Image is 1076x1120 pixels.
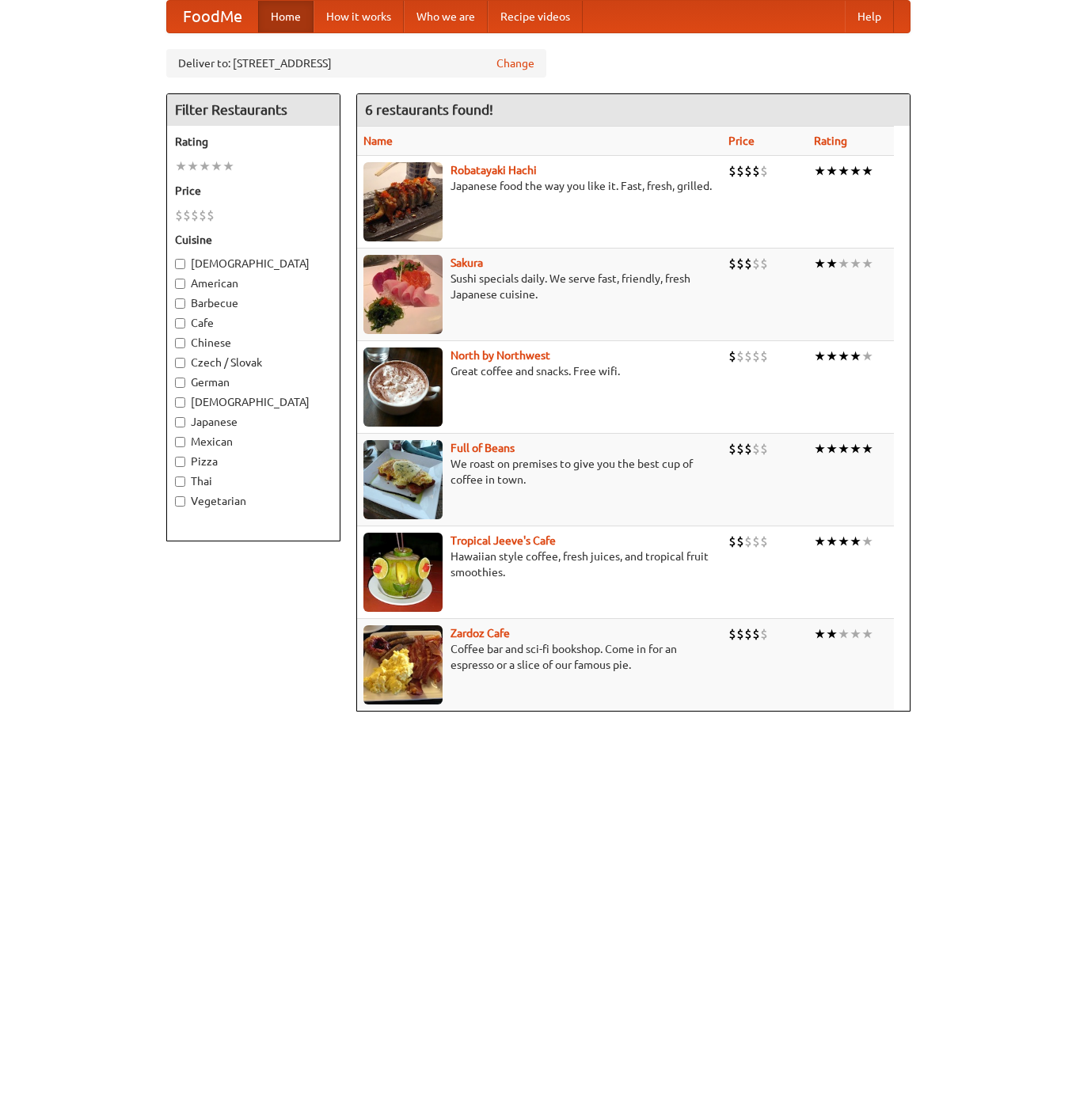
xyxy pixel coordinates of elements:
li: ★ [826,347,838,365]
li: ★ [850,533,861,550]
input: Pizza [175,457,185,467]
input: Chinese [175,338,185,348]
img: robatayaki.jpg [363,162,443,241]
label: Cafe [175,315,332,331]
a: Home [258,1,314,32]
a: Tropical Jeeve's Cafe [451,534,556,547]
li: ★ [838,533,850,550]
li: ★ [838,440,850,457]
li: ★ [814,533,826,550]
li: $ [744,625,752,643]
li: ★ [199,158,211,175]
li: $ [728,255,736,272]
li: $ [183,207,191,224]
li: ★ [814,625,826,643]
li: $ [744,162,752,180]
li: ★ [175,158,187,175]
a: Full of Beans [451,442,515,454]
a: Change [496,55,534,71]
input: Cafe [175,318,185,328]
li: $ [199,207,207,224]
div: Deliver to: [STREET_ADDRESS] [166,49,546,78]
li: $ [736,162,744,180]
a: North by Northwest [451,349,550,362]
a: How it works [314,1,404,32]
li: ★ [838,347,850,365]
li: ★ [838,162,850,180]
li: $ [752,625,760,643]
li: $ [760,533,768,550]
li: $ [736,347,744,365]
img: sakura.jpg [363,255,443,334]
li: $ [760,347,768,365]
li: ★ [850,162,861,180]
a: Zardoz Cafe [451,627,510,640]
a: Price [728,135,755,147]
li: $ [736,625,744,643]
li: ★ [861,533,873,550]
a: Robatayaki Hachi [451,164,537,177]
label: Japanese [175,414,332,430]
p: Japanese food the way you like it. Fast, fresh, grilled. [363,178,717,194]
li: ★ [861,255,873,272]
li: ★ [222,158,234,175]
li: ★ [814,255,826,272]
label: [DEMOGRAPHIC_DATA] [175,256,332,271]
input: Thai [175,476,185,487]
li: ★ [826,255,838,272]
img: north.jpg [363,347,443,427]
li: $ [191,207,199,224]
li: $ [752,255,760,272]
label: Mexican [175,434,332,450]
li: $ [728,162,736,180]
li: ★ [826,162,838,180]
input: Japanese [175,417,185,427]
li: $ [744,255,752,272]
li: $ [728,625,736,643]
li: ★ [850,625,861,643]
li: $ [752,533,760,550]
li: ★ [861,162,873,180]
a: Rating [814,135,847,147]
a: Sakura [451,256,483,269]
p: Hawaiian style coffee, fresh juices, and tropical fruit smoothies. [363,549,717,580]
li: ★ [826,625,838,643]
input: [DEMOGRAPHIC_DATA] [175,397,185,408]
li: ★ [861,625,873,643]
li: ★ [826,440,838,457]
li: ★ [814,162,826,180]
img: beans.jpg [363,440,443,519]
p: Sushi specials daily. We serve fast, friendly, fresh Japanese cuisine. [363,271,717,302]
li: $ [207,207,215,224]
a: Recipe videos [488,1,583,32]
li: ★ [814,347,826,365]
li: ★ [861,440,873,457]
li: $ [175,207,183,224]
li: $ [752,440,760,457]
li: $ [736,440,744,457]
input: Czech / Slovak [175,358,185,368]
input: Barbecue [175,298,185,309]
li: $ [752,162,760,180]
img: jeeves.jpg [363,533,443,612]
li: $ [744,440,752,457]
li: ★ [211,158,222,175]
p: Great coffee and snacks. Free wifi. [363,363,717,379]
li: $ [736,255,744,272]
li: $ [760,440,768,457]
li: ★ [838,625,850,643]
li: $ [728,533,736,550]
label: Vegetarian [175,493,332,509]
li: $ [760,625,768,643]
li: $ [744,347,752,365]
li: ★ [850,347,861,365]
h5: Price [175,183,332,199]
p: Coffee bar and sci-fi bookshop. Come in for an espresso or a slice of our famous pie. [363,641,717,673]
label: Pizza [175,454,332,469]
li: ★ [814,440,826,457]
h5: Cuisine [175,232,332,248]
